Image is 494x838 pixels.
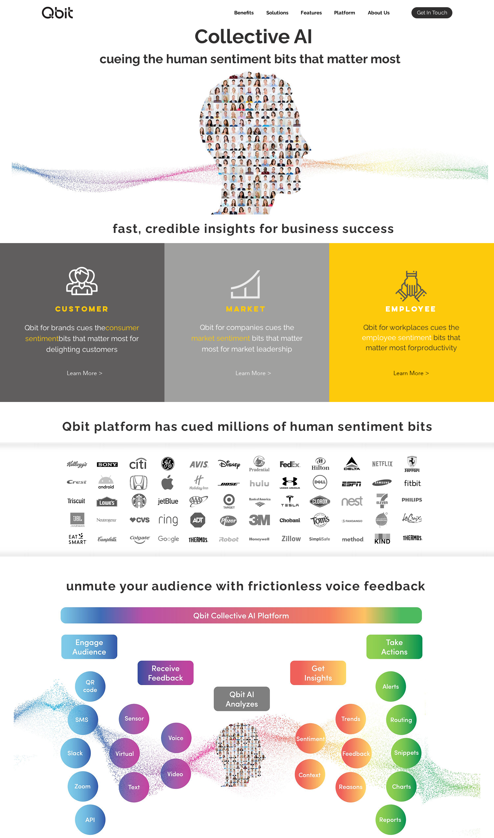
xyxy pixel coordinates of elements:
span: Learn More > [236,369,271,377]
span: cueing the human sentiment bits that matter most [100,51,401,66]
span: Qbit for companies cues the [200,323,294,332]
span: Qbit platform has cued millions of human sentiment bits [62,419,433,434]
span: Get In Touch [417,9,447,16]
span: market sentiment [191,334,250,342]
a: Learn More > [377,368,446,379]
img: customers.png [64,262,100,301]
p: Solutions [263,7,292,18]
a: Learn More > [51,368,119,379]
a: Benefits [226,7,258,18]
span: EMPLOYEE [386,304,437,314]
div: Features [293,7,327,18]
a: Get In Touch [411,7,452,18]
span: Learn More > [67,369,103,377]
div: Solutions [258,7,293,18]
span: CUSTOMER [55,304,109,314]
a: Learn More > [219,368,288,379]
img: team2.png [394,270,428,304]
span: Collective AI [195,25,313,48]
span: fast, credible insights for business success [113,221,394,236]
p: Platform [331,7,358,18]
div: Platform [327,7,360,18]
p: Benefits [231,7,257,18]
span: MARKET [226,304,266,314]
span: Learn More > [393,369,429,377]
span: productivity [417,343,457,352]
img: AI_Head_4.jpg [12,65,488,220]
img: LogosTransAll.png [58,451,431,550]
span: bits that matter most for delighting customers [46,334,139,353]
span: unmute your audience with frictionless voice feedback [66,579,426,593]
a: About Us [360,7,394,18]
nav: Site [226,7,394,18]
span: bits that matter most for market leadership [202,334,303,353]
p: Features [297,7,325,18]
span: Qbit for workplaces cues the [363,323,459,332]
span: Qbit for brands cues the [25,323,105,332]
p: About Us [365,7,393,18]
span: employee sentiment [362,333,431,342]
img: qbitlogo-border.jpg [41,7,74,19]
